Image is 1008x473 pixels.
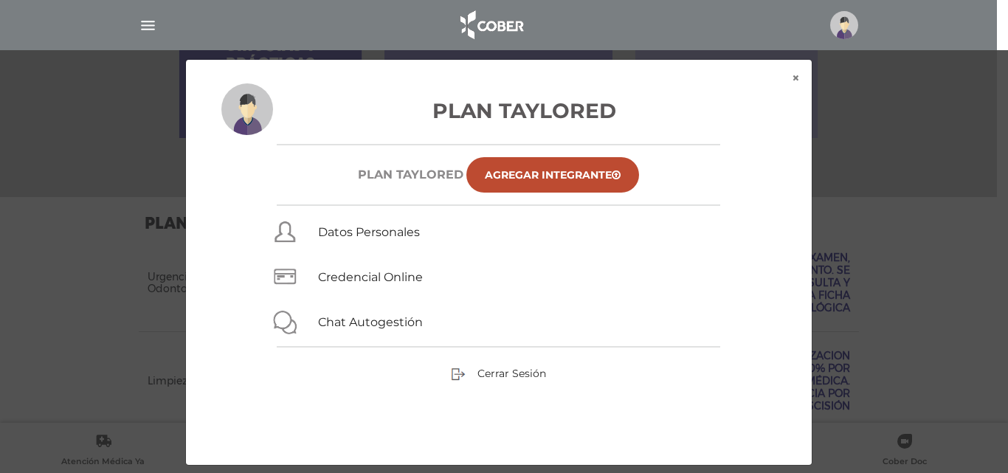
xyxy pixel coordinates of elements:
[221,83,273,135] img: profile-placeholder.svg
[452,7,530,43] img: logo_cober_home-white.png
[830,11,858,39] img: profile-placeholder.svg
[318,270,423,284] a: Credencial Online
[318,225,420,239] a: Datos Personales
[451,366,546,379] a: Cerrar Sesión
[477,367,546,380] span: Cerrar Sesión
[221,95,776,126] h3: Plan Taylored
[780,60,812,97] button: ×
[318,315,423,329] a: Chat Autogestión
[358,168,463,182] h6: Plan TAYLORED
[139,16,157,35] img: Cober_menu-lines-white.svg
[466,157,639,193] a: Agregar Integrante
[451,367,466,381] img: sign-out.png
